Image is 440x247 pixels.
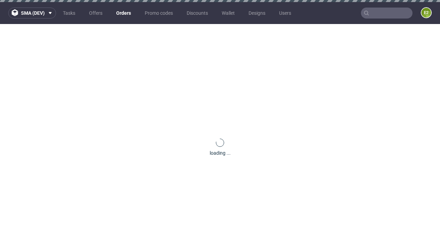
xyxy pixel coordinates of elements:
a: Wallet [218,8,239,19]
a: Promo codes [141,8,177,19]
a: Tasks [59,8,79,19]
a: Orders [112,8,135,19]
span: sma (dev) [21,11,45,15]
a: Discounts [183,8,212,19]
figcaption: e2 [421,8,431,17]
div: loading ... [210,150,231,156]
a: Users [275,8,295,19]
a: Designs [244,8,269,19]
a: Offers [85,8,107,19]
button: sma (dev) [8,8,56,19]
